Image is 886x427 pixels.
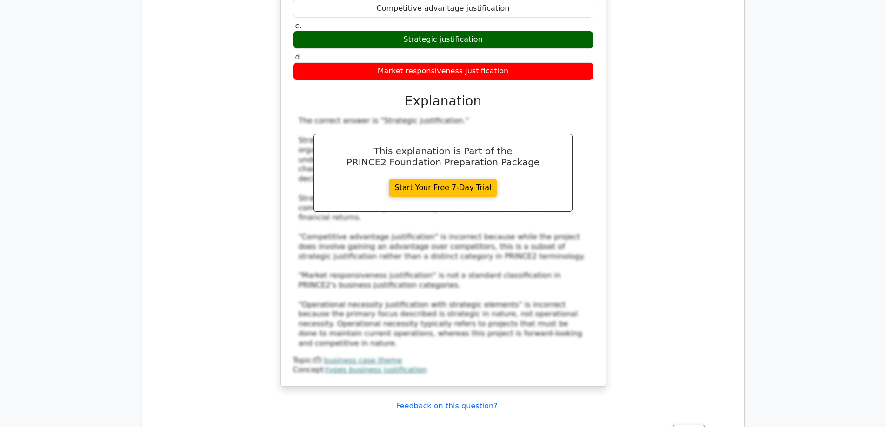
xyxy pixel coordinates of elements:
[293,31,593,49] div: Strategic justification
[295,21,302,30] span: c.
[324,356,402,365] a: business case theme
[293,62,593,80] div: Market responsiveness justification
[299,116,588,348] div: The correct answer is "Strategic justification." Strategic justification is used when a project a...
[293,365,593,375] div: Concept:
[295,53,302,61] span: d.
[396,401,497,410] a: Feedback on this question?
[326,365,427,374] a: types business justification
[389,179,498,197] a: Start Your Free 7-Day Trial
[293,356,593,366] div: Topic:
[299,93,588,109] h3: Explanation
